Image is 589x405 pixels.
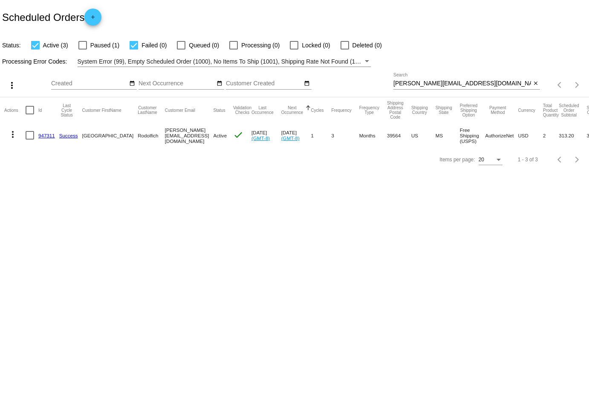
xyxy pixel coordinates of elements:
button: Change sorting for CustomerFirstName [82,108,121,113]
span: Status: [2,42,21,49]
button: Change sorting for FrequencyType [359,105,379,115]
span: Processing (0) [241,40,280,50]
mat-icon: date_range [129,80,135,87]
h2: Scheduled Orders [2,9,101,26]
mat-cell: [DATE] [251,123,281,148]
a: (GMT-8) [281,135,300,141]
input: Search [393,80,531,87]
mat-header-cell: Validation Checks [233,97,251,123]
mat-icon: check [233,130,243,140]
mat-cell: [DATE] [281,123,311,148]
button: Change sorting for ShippingPostcode [387,101,404,119]
a: (GMT-8) [251,135,270,141]
mat-cell: 2 [543,123,559,148]
div: 1 - 3 of 3 [518,157,538,163]
mat-cell: Free Shipping (USPS) [460,123,485,148]
button: Change sorting for Cycles [311,108,323,113]
mat-cell: 39564 [387,123,411,148]
span: Processing Error Codes: [2,58,67,65]
button: Change sorting for Subtotal [559,103,579,117]
mat-cell: 313.20 [559,123,586,148]
span: Active [214,133,227,138]
a: 947311 [38,133,55,138]
mat-header-cell: Actions [4,97,26,123]
button: Change sorting for PaymentMethod.Type [485,105,510,115]
mat-select: Items per page: [479,157,502,163]
button: Change sorting for Frequency [331,108,351,113]
mat-header-cell: Total Product Quantity [543,97,559,123]
button: Change sorting for LastOccurrenceUtc [251,105,274,115]
button: Clear [531,79,540,88]
button: Change sorting for LastProcessingCycleId [59,103,75,117]
mat-cell: Months [359,123,387,148]
mat-cell: USD [518,123,543,148]
mat-icon: date_range [304,80,310,87]
input: Created [51,80,128,87]
mat-icon: close [533,80,539,87]
span: Failed (0) [141,40,167,50]
input: Next Occurrence [139,80,215,87]
span: Queued (0) [189,40,219,50]
button: Change sorting for NextOccurrenceUtc [281,105,303,115]
mat-icon: more_vert [8,129,18,140]
mat-cell: AuthorizeNet [485,123,518,148]
mat-cell: 3 [331,123,359,148]
input: Customer Created [226,80,303,87]
button: Previous page [551,151,569,168]
mat-icon: date_range [217,80,222,87]
button: Change sorting for ShippingCountry [411,105,428,115]
div: Items per page: [439,157,475,163]
mat-cell: [PERSON_NAME][EMAIL_ADDRESS][DOMAIN_NAME] [165,123,214,148]
span: Deleted (0) [352,40,382,50]
span: Locked (0) [302,40,330,50]
button: Change sorting for PreferredShippingOption [460,103,478,117]
mat-icon: add [88,14,98,24]
button: Previous page [551,76,569,93]
button: Change sorting for ShippingState [436,105,452,115]
button: Next page [569,151,586,168]
button: Change sorting for CurrencyIso [518,108,535,113]
button: Change sorting for CustomerEmail [165,108,195,113]
mat-icon: more_vert [7,80,17,90]
button: Change sorting for Id [38,108,42,113]
button: Next page [569,76,586,93]
span: Paused (1) [90,40,119,50]
span: Active (3) [43,40,68,50]
mat-select: Filter by Processing Error Codes [78,56,371,67]
mat-cell: US [411,123,436,148]
mat-cell: [GEOGRAPHIC_DATA] [82,123,138,148]
mat-cell: MS [436,123,460,148]
mat-cell: Rodolfich [138,123,165,148]
button: Change sorting for CustomerLastName [138,105,157,115]
span: 20 [479,157,484,163]
button: Change sorting for Status [214,108,225,113]
a: Success [59,133,78,138]
mat-cell: 1 [311,123,331,148]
